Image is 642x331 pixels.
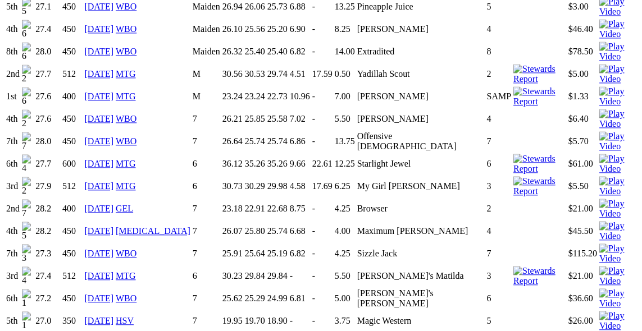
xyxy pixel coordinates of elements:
img: Play Video [599,42,636,62]
a: Watch Replay on Watchdog [599,141,636,151]
img: Play Video [599,109,636,129]
td: 8th [6,41,20,62]
td: 4 [486,19,512,40]
a: MTG [116,69,136,79]
td: 14.00 [334,41,356,62]
td: 7 [192,198,221,219]
img: Play Video [599,266,636,286]
td: Maiden [192,41,221,62]
td: $61.00 [568,153,598,174]
td: 8.25 [334,19,356,40]
td: 25.85 [244,108,266,130]
td: 7 [486,131,512,152]
img: 4 [22,154,33,173]
a: [DATE] [85,2,114,11]
td: 6 [486,288,512,309]
td: 4.25 [334,243,356,264]
td: 7 [192,220,221,242]
td: 25.58 [267,108,288,130]
td: 4 [486,108,512,130]
a: [DATE] [85,91,114,101]
td: 23.24 [222,86,243,107]
td: 26.64 [222,131,243,152]
a: WBO [116,2,136,11]
img: Play Video [599,199,636,219]
td: 4.58 [289,176,311,197]
a: WBO [116,249,136,258]
td: 6.81 [289,288,311,309]
td: 4th [6,220,20,242]
td: 22.91 [244,198,266,219]
td: 7th [6,131,20,152]
td: 24.99 [267,288,288,309]
td: 12.25 [334,153,356,174]
td: $36.60 [568,288,598,309]
td: 450 [62,131,83,152]
a: [DATE] [85,136,114,146]
td: 35.26 [244,153,266,174]
td: SAMP [486,86,512,107]
img: 6 [22,42,33,61]
a: Watch Replay on Watchdog [599,231,636,241]
td: 25.80 [244,220,266,242]
td: 29.84 [267,265,288,287]
td: Extradited [357,41,485,62]
a: [DATE] [85,293,114,303]
a: View replay [599,186,636,196]
td: 450 [62,19,83,40]
td: - [289,265,311,287]
img: 4 [22,266,33,286]
td: 35.26 [267,153,288,174]
td: 4th [6,108,20,130]
img: 5 [22,222,33,241]
td: [PERSON_NAME] [357,19,485,40]
a: Watch Replay on Watchdog [599,52,636,61]
td: 30.23 [222,265,243,287]
td: 30.53 [244,63,266,85]
a: [DATE] [85,226,114,236]
td: 6th [6,153,20,174]
a: [DATE] [85,69,114,79]
img: 2 [22,65,33,84]
a: Watch Replay on Watchdog [599,29,636,39]
td: 22.68 [267,198,288,219]
a: [MEDICAL_DATA] [116,226,190,236]
td: 27.4 [35,19,61,40]
td: $78.50 [568,41,598,62]
td: 7 [192,131,221,152]
td: 2 [486,198,512,219]
img: Stewards Report [513,154,566,174]
td: My Girl [PERSON_NAME] [357,176,485,197]
td: 5.50 [334,108,356,130]
td: 25.29 [244,288,266,309]
img: Play Video [599,243,636,264]
td: - [312,19,333,40]
td: 10.96 [289,86,311,107]
img: Play Video [599,154,636,174]
td: [PERSON_NAME]'s [PERSON_NAME] [357,288,485,309]
td: 25.40 [244,41,266,62]
a: MTG [116,271,136,281]
td: 17.69 [312,176,333,197]
td: 27.4 [35,265,61,287]
td: $6.40 [568,108,598,130]
td: Yadillah Scout [357,63,485,85]
img: 6 [22,20,33,39]
a: View replay [599,164,636,173]
a: View replay [599,74,636,84]
td: $1.33 [568,86,598,107]
img: Play Video [599,19,636,39]
img: Play Video [599,131,636,151]
img: 3 [22,244,33,263]
a: [DATE] [85,159,114,168]
a: [DATE] [85,47,114,56]
td: 25.64 [244,243,266,264]
td: 450 [62,220,83,242]
td: - [312,198,333,219]
td: - [312,288,333,309]
a: WBO [116,24,136,34]
td: 13.75 [334,131,356,152]
td: 22.73 [267,86,288,107]
td: Offensive [DEMOGRAPHIC_DATA] [357,131,485,152]
td: 27.9 [35,176,61,197]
